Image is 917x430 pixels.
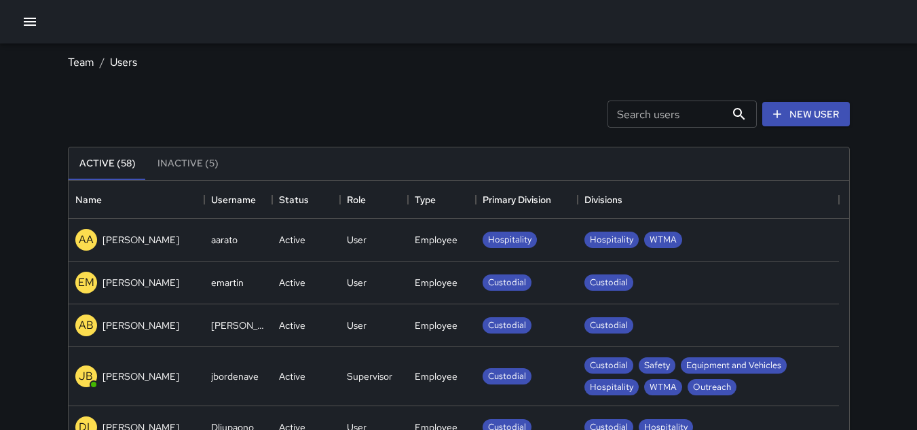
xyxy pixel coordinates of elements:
p: [PERSON_NAME] [102,276,179,289]
div: Name [69,181,204,219]
p: [PERSON_NAME] [102,370,179,383]
div: Type [408,181,476,219]
p: AB [79,317,94,334]
div: Divisions [578,181,839,219]
span: Custodial [483,276,531,289]
div: Employee [415,233,457,247]
span: Outreach [688,381,736,394]
div: Username [204,181,272,219]
div: User [347,319,367,332]
div: Username [211,181,256,219]
div: aarato [211,233,238,247]
div: Primary Division [476,181,578,219]
div: Active [279,276,305,289]
div: Role [340,181,408,219]
span: Safety [639,359,675,372]
button: Active (58) [69,147,147,180]
div: Name [75,181,102,219]
a: Users [110,55,137,69]
div: Active [279,233,305,247]
span: Custodial [483,319,531,332]
div: Divisions [584,181,622,219]
span: Custodial [483,370,531,383]
a: New User [762,102,850,127]
div: jbordenave [211,370,259,383]
div: Employee [415,370,457,383]
span: Equipment and Vehicles [681,359,787,372]
span: Hospitality [584,381,639,394]
div: Supervisor [347,370,392,383]
div: arlen [211,319,265,332]
div: User [347,233,367,247]
span: Custodial [584,276,633,289]
li: / [100,54,105,71]
div: Primary Division [483,181,551,219]
div: Active [279,370,305,383]
div: Employee [415,319,457,332]
div: Role [347,181,366,219]
span: Custodial [584,319,633,332]
span: Hospitality [584,234,639,247]
div: User [347,276,367,289]
p: EM [78,274,94,291]
div: Active [279,319,305,332]
a: Team [68,55,94,69]
div: Type [415,181,436,219]
div: emartin [211,276,244,289]
p: [PERSON_NAME] [102,233,179,247]
p: JB [79,368,93,384]
div: Status [272,181,340,219]
span: Custodial [584,359,633,372]
span: Hospitality [483,234,537,247]
button: Inactive (5) [147,147,229,180]
span: WTMA [644,381,682,394]
div: Employee [415,276,457,289]
div: Status [279,181,309,219]
span: WTMA [644,234,682,247]
p: [PERSON_NAME] [102,319,179,332]
p: AA [79,232,94,248]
